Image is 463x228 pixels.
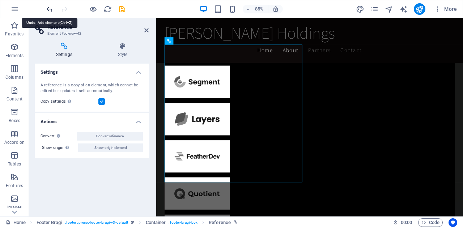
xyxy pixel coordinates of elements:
[406,220,407,225] span: :
[35,43,97,58] h4: Settings
[393,218,412,227] h6: Session time
[399,5,408,13] button: text_generator
[7,205,22,210] p: Images
[42,143,78,152] label: Show origin
[45,5,54,13] button: undo
[89,5,97,13] button: Click here to leave preview mode and continue editing
[9,118,21,124] p: Boxes
[41,132,77,141] label: Convert
[41,97,98,106] label: Copy settings
[399,5,408,13] i: AI Writer
[385,5,394,13] button: navigator
[254,5,265,13] h6: 85%
[370,5,379,13] button: pages
[35,64,149,77] h4: Settings
[243,5,268,13] button: 85%
[131,220,134,224] i: This element is a customizable preset
[356,5,365,13] button: design
[5,74,24,80] p: Columns
[370,5,379,13] i: Pages (Ctrl+Alt+S)
[41,82,143,94] div: A reference is a copy of an element, which cannot be edited but updates itself automatically.
[5,31,24,37] p: Favorites
[96,132,124,141] span: Convert reference
[37,218,238,227] nav: breadcrumb
[421,218,439,227] span: Code
[431,3,460,15] button: More
[209,218,231,227] span: Click to select. Double-click to edit
[385,5,393,13] i: Navigator
[272,6,279,12] i: On resize automatically adjust zoom level to fit chosen device.
[97,43,149,58] h4: Style
[7,96,22,102] p: Content
[234,220,238,224] i: This element is linked
[118,5,126,13] i: Save (Ctrl+S)
[356,5,364,13] i: Design (Ctrl+Alt+Y)
[415,5,424,13] i: Publish
[78,143,143,152] button: Show origin element
[4,139,25,145] p: Accordion
[103,5,112,13] i: Reload page
[47,30,134,37] h3: Element #ed-new-42
[6,183,23,189] p: Features
[146,218,166,227] span: Click to select. Double-click to edit
[418,218,443,227] button: Code
[8,161,21,167] p: Tables
[5,53,24,59] p: Elements
[65,218,128,227] span: . footer .preset-footer-bragi-v3-default
[118,5,126,13] button: save
[37,218,62,227] span: Click to select. Double-click to edit
[35,113,149,126] h4: Actions
[77,132,143,141] button: Convert reference
[449,218,457,227] button: Usercentrics
[169,218,197,227] span: . footer-bragi-box
[103,5,112,13] button: reload
[401,218,412,227] span: 00 00
[47,24,149,30] h2: Reference
[434,5,457,13] span: More
[414,3,425,15] button: publish
[94,143,127,152] span: Show origin element
[6,218,26,227] a: Click to cancel selection. Double-click to open Pages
